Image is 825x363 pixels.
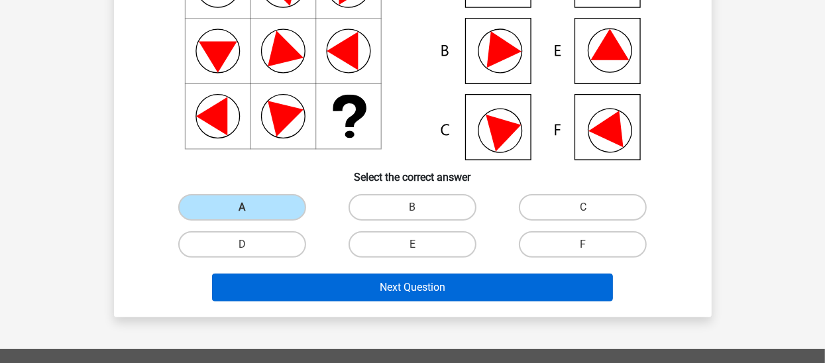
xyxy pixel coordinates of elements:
[349,194,476,221] label: B
[212,274,613,301] button: Next Question
[135,160,690,183] h6: Select the correct answer
[519,194,647,221] label: C
[349,231,476,258] label: E
[519,231,647,258] label: F
[178,194,306,221] label: A
[178,231,306,258] label: D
